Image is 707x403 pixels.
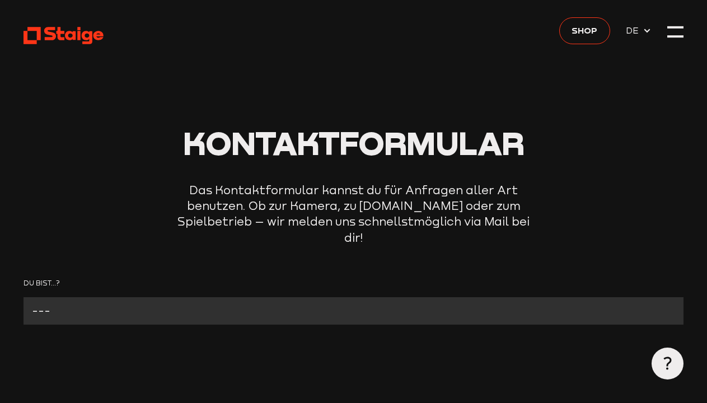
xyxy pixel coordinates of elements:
span: Shop [572,24,597,38]
p: Das Kontaktformular kannst du für Anfragen aller Art benutzen. Ob zur Kamera, zu [DOMAIN_NAME] od... [172,182,536,246]
a: Shop [559,17,610,44]
span: Kontaktformular [183,123,525,162]
label: Du bist...? [24,277,683,289]
form: Contact form [24,277,683,325]
span: DE [626,24,643,38]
